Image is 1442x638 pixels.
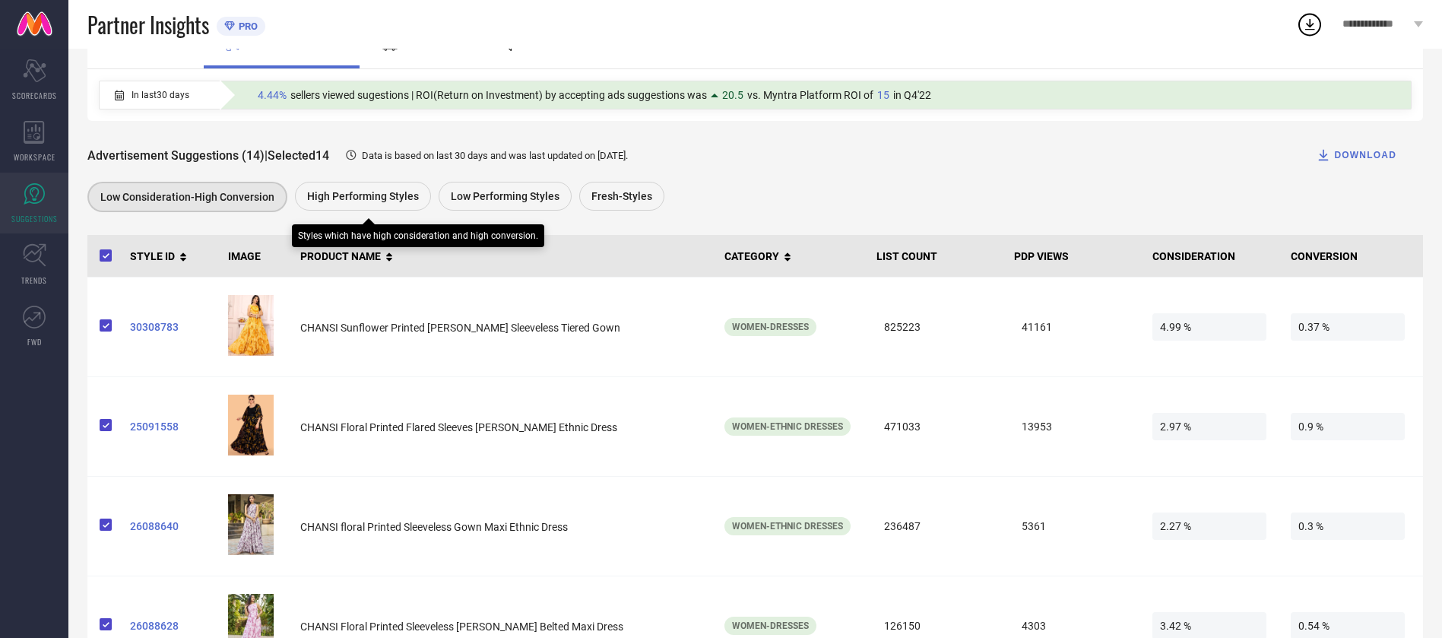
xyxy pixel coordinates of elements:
span: 20.5 [722,89,743,101]
span: CHANSI Sunflower Printed [PERSON_NAME] Sleeveless Tiered Gown [300,322,620,334]
span: sellers viewed sugestions | ROI(Return on Investment) by accepting ads suggestions was [290,89,707,101]
span: SCORECARDS [12,90,57,101]
span: 0.9 % [1291,413,1405,440]
span: 41161 [1014,313,1128,341]
img: 0ca827d6-4615-4565-b065-aa0664e267ae1695292987704CHANSIFloralPrintedGeorgetteMaxiGownEthnicDress1... [228,395,274,455]
img: 007bb927-e21a-45d2-bd37-c85c35ea52bc1701151341300EthnicDresses1.jpg [228,494,274,555]
span: Women-Ethnic Dresses [732,421,843,432]
span: Low Performing Styles [451,190,559,202]
span: in Q4'22 [893,89,931,101]
span: vs. Myntra Platform ROI of [747,89,873,101]
th: LIST COUNT [870,235,1009,278]
img: VaSgcn1K_71c324a9985045d184c1b49327f8b9b7.jpg [228,295,274,356]
th: IMAGE [222,235,293,278]
span: Low Consideration-High Conversion [100,191,274,203]
span: Women-Dresses [732,621,809,631]
th: PDP VIEWS [1008,235,1146,278]
span: CHANSI floral Printed Sleeveless Gown Maxi Ethnic Dress [300,521,568,533]
a: 26088628 [130,620,216,632]
span: PRO [235,21,258,32]
span: Women-Ethnic Dresses [732,521,843,532]
span: WORKSPACE [14,151,55,163]
span: In last 30 days [132,90,189,100]
span: 2.97 % [1152,413,1266,440]
div: DOWNLOAD [1316,148,1396,163]
span: Selected 14 [268,148,329,163]
div: Open download list [1296,11,1323,38]
div: Styles which have high consideration and high conversion. [298,230,538,241]
span: Partner Insights [87,9,209,40]
span: 0.37 % [1291,313,1405,341]
span: SUGGESTIONS [11,213,58,224]
span: 13953 [1014,413,1128,440]
span: 2.27 % [1152,513,1266,540]
span: Advertisement Suggestions (14) [87,148,265,163]
th: CATEGORY [718,235,870,278]
span: Fresh-Styles [591,190,652,202]
span: TRENDS [21,275,47,286]
th: STYLE ID [124,235,222,278]
span: 15 [877,89,889,101]
span: CHANSI Floral Printed Sleeveless [PERSON_NAME] Belted Maxi Dress [300,621,623,633]
a: 30308783 [130,321,216,333]
span: 236487 [876,513,990,540]
span: FWD [27,336,42,348]
span: 4.99 % [1152,313,1266,341]
span: 825223 [876,313,990,341]
span: Data is based on last 30 days and was last updated on [DATE] . [362,150,628,161]
span: 471033 [876,413,990,440]
span: 0.3 % [1291,513,1405,540]
span: | [265,148,268,163]
th: PRODUCT NAME [294,235,719,278]
a: 26088640 [130,520,216,532]
span: 5361 [1014,513,1128,540]
span: 4.44% [258,89,287,101]
span: CHANSI Floral Printed Flared Sleeves [PERSON_NAME] Ethnic Dress [300,421,617,433]
span: Women-Dresses [732,322,809,332]
th: CONVERSION [1285,235,1423,278]
th: CONSIDERATION [1146,235,1285,278]
a: 25091558 [130,421,216,433]
div: Percentage of sellers who have viewed suggestions for the current Insight Type [250,85,939,105]
button: DOWNLOAD [1297,140,1415,170]
span: High Performing Styles [307,190,419,202]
